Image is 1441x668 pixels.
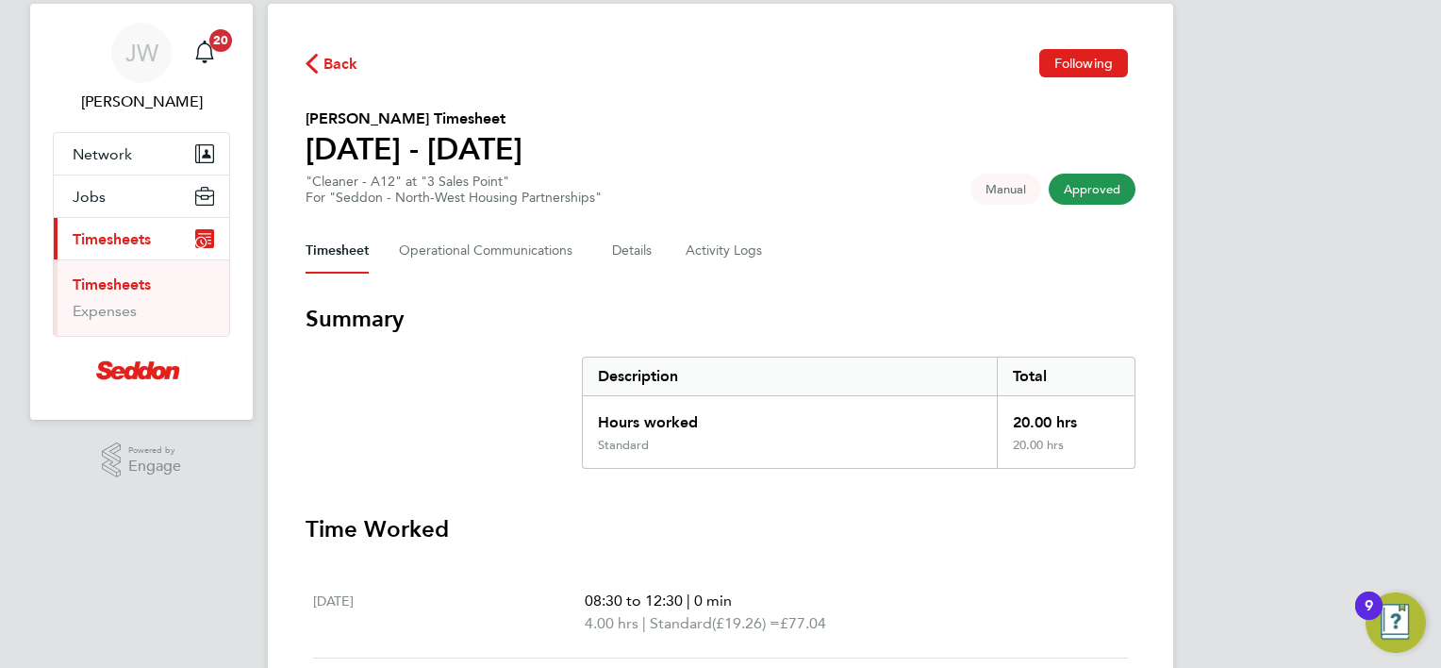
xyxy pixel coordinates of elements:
span: 4.00 hrs [585,614,638,632]
button: Network [54,133,229,175]
span: Following [1054,55,1113,72]
span: £77.04 [780,614,826,632]
h1: [DATE] - [DATE] [306,130,522,168]
div: "Cleaner - A12" at "3 Sales Point" [306,174,602,206]
span: Jobs [73,188,106,206]
button: Jobs [54,175,229,217]
div: 20.00 hrs [997,396,1135,438]
a: JW[PERSON_NAME] [53,23,230,113]
div: Description [583,358,997,395]
nav: Main navigation [30,4,253,420]
div: [DATE] [313,590,585,635]
span: JW [125,41,158,65]
div: Hours worked [583,396,997,438]
span: This timesheet has been approved. [1049,174,1135,205]
span: 20 [209,29,232,52]
a: Timesheets [73,276,151,293]
button: Open Resource Center, 9 new notifications [1366,593,1426,653]
h3: Summary [306,304,1135,334]
button: Timesheets [54,218,229,259]
div: Standard [598,438,649,453]
div: For "Seddon - North-West Housing Partnerships" [306,190,602,206]
a: 20 [186,23,224,83]
div: Summary [582,357,1135,469]
span: Jordan Wilson [53,91,230,113]
span: Network [73,145,132,163]
button: Details [612,228,655,274]
span: This timesheet was manually created. [970,174,1041,205]
a: Go to home page [53,356,230,386]
h2: [PERSON_NAME] Timesheet [306,108,522,130]
h3: Time Worked [306,514,1135,544]
span: | [687,592,690,610]
span: Back [323,53,358,75]
button: Back [306,51,358,75]
span: 0 min [694,592,732,610]
a: Expenses [73,302,137,320]
span: Engage [128,459,181,475]
span: Powered by [128,443,181,459]
div: 20.00 hrs [997,438,1135,468]
span: Timesheets [73,230,151,248]
button: Activity Logs [686,228,765,274]
button: Timesheet [306,228,369,274]
span: Standard [650,612,712,635]
div: 9 [1365,606,1373,630]
img: seddonconstruction-logo-retina.png [96,356,187,386]
span: 08:30 to 12:30 [585,592,683,610]
span: | [642,614,646,632]
button: Following [1039,49,1128,77]
span: (£19.26) = [712,614,780,632]
a: Powered byEngage [102,443,182,478]
button: Operational Communications [399,228,582,274]
div: Total [997,358,1135,395]
div: Timesheets [54,259,229,336]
